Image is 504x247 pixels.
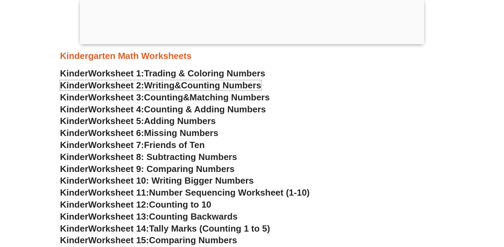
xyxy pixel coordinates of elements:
span: Worksheet 10: Writing Bigger Numbers [88,175,254,186]
span: Kinder [60,68,88,78]
a: KinderWorksheet 1:Trading & Coloring Numbers [60,68,265,78]
span: Counting to 10 [149,199,211,210]
a: KinderWorksheet 10: Writing Bigger Numbers [60,175,254,186]
span: Kinder [60,92,88,102]
span: Worksheet 12: [88,199,149,210]
span: Worksheet 3: [88,92,144,102]
span: Worksheet 15: [88,235,149,245]
span: Worksheet 5: [88,116,144,126]
span: Worksheet 2: [88,80,144,90]
span: Friends of Ten [144,140,205,150]
a: KinderWorksheet 2:Writing&Counting Numbers [60,80,261,90]
span: Comparing Numbers [149,235,237,245]
span: Kinder [60,235,88,245]
span: Number Sequencing Worksheet (1-10) [149,187,310,198]
span: Worksheet 1: [88,68,144,78]
span: Tally Marks (Counting 1 to 5) [149,223,270,234]
a: KinderWorksheet 9: Comparing Numbers [60,164,235,174]
span: Kinder [60,152,88,162]
a: KinderWorksheet 7:Friends of Ten [60,140,205,150]
span: Kinder [60,80,88,90]
h3: Kindergarten Math Worksheets [60,50,444,62]
a: KinderWorksheet 4:Counting & Adding Numbers [60,104,266,114]
a: KinderWorksheet 8: Subtracting Numbers [60,152,237,162]
a: KinderWorksheet 6:Missing Numbers [60,128,218,138]
span: Worksheet 13: [88,211,149,222]
span: Worksheet 8: Subtracting Numbers [88,152,237,162]
span: Matching Numbers [190,92,270,102]
span: Kinder [60,128,88,138]
span: Counting Backwards [149,211,237,222]
span: Kinder [60,164,88,174]
span: Worksheet 9: Comparing Numbers [88,164,235,174]
span: Missing Numbers [144,128,218,138]
span: Counting [144,92,183,102]
span: Kinder [60,175,88,186]
span: Kinder [60,199,88,210]
span: Counting & Adding Numbers [144,104,266,114]
span: Kinder [60,116,88,126]
iframe: Chat Widget [470,184,504,247]
span: Kinder [60,140,88,150]
span: Adding Numbers [144,116,216,126]
span: Worksheet 4: [88,104,144,114]
span: Worksheet 6: [88,128,144,138]
span: Worksheet 7: [88,140,144,150]
span: Kinder [60,104,88,114]
span: Kinder [60,223,88,234]
span: Worksheet 14: [88,223,149,234]
span: Kinder [60,211,88,222]
span: Writing [144,80,175,90]
a: KinderWorksheet 5:Adding Numbers [60,116,216,126]
span: Worksheet 11: [88,187,149,198]
span: Trading & Coloring Numbers [144,68,265,78]
span: Kinder [60,187,88,198]
a: KinderWorksheet 3:Counting&Matching Numbers [60,92,270,102]
span: Counting Numbers [181,80,261,90]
